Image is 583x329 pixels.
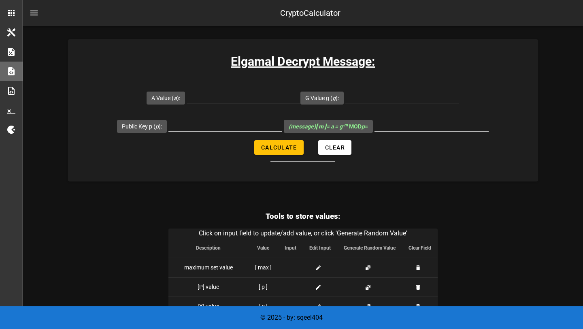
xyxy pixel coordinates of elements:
[402,238,438,258] th: Clear Field
[344,245,396,251] span: Generate Random Value
[24,3,44,23] button: nav-menu-toggle
[409,245,431,251] span: Clear Field
[257,245,269,251] span: Value
[362,123,365,130] i: p
[260,314,323,321] span: © 2025 - by: sqeel404
[168,238,249,258] th: Description
[168,258,249,277] td: maximum set value
[318,140,351,155] button: Clear
[249,297,278,316] td: [ x ]
[309,245,331,251] span: Edit Input
[280,7,340,19] div: CryptoCalculator
[249,258,278,277] td: [ max ]
[174,95,177,101] i: a
[285,245,296,251] span: Input
[337,238,402,258] th: Generate Random Value
[249,238,278,258] th: Value
[168,297,249,316] td: [X] value
[196,245,221,251] span: Description
[343,122,348,128] sup: -m
[155,123,159,130] i: p
[289,123,349,130] i: (message) = a = g
[305,94,339,102] label: G Value g ( ):
[325,144,345,151] span: Clear
[249,277,278,297] td: [ p ]
[122,122,162,130] label: Public Key p ( ):
[168,211,438,222] h3: Tools to store values:
[278,238,303,258] th: Input
[303,238,337,258] th: Edit Input
[168,277,249,297] td: [P] value
[316,123,326,130] b: [ m ]
[68,52,538,70] h3: Elgamal Decrypt Message:
[168,229,438,238] caption: Click on input field to update/add value, or click 'Generate Random Value'
[332,95,336,101] i: g
[151,94,180,102] label: A Value ( ):
[261,144,297,151] span: Calculate
[254,140,303,155] button: Calculate
[289,123,368,130] span: MOD =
